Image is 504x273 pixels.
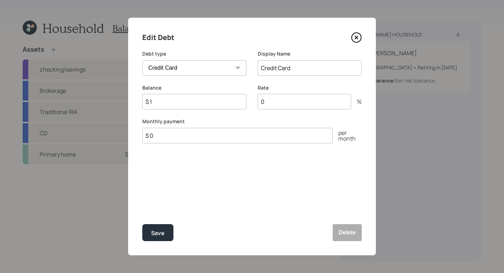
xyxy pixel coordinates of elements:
[142,32,174,43] h4: Edit Debt
[142,50,246,57] label: Debt type
[151,228,165,238] div: Save
[258,50,362,57] label: Display Name
[333,224,362,241] button: Delete
[142,84,246,91] label: Balance
[142,118,362,125] label: Monthly payment
[351,99,362,104] div: %
[142,224,173,241] button: Save
[258,84,362,91] label: Rate
[333,130,362,141] div: per month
